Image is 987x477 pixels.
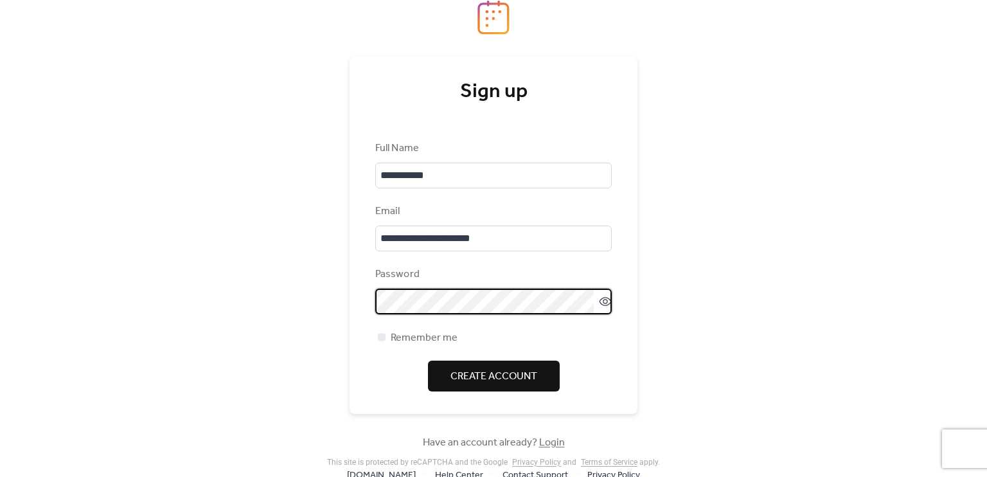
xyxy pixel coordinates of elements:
[327,458,660,467] div: This site is protected by reCAPTCHA and the Google and apply .
[423,435,565,451] span: Have an account already?
[375,267,609,282] div: Password
[428,361,560,392] button: Create Account
[581,458,637,467] a: Terms of Service
[512,458,561,467] a: Privacy Policy
[539,433,565,453] a: Login
[375,141,609,156] div: Full Name
[375,204,609,219] div: Email
[450,369,537,384] span: Create Account
[375,79,612,105] div: Sign up
[391,330,458,346] span: Remember me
